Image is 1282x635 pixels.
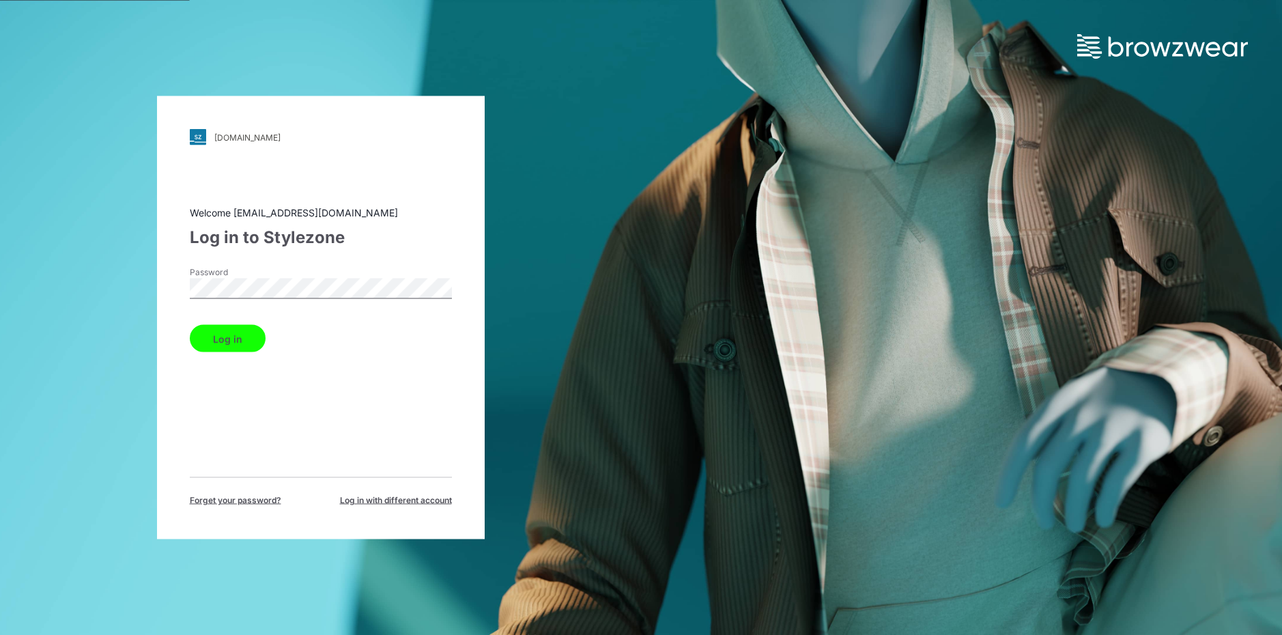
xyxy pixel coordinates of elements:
span: Forget your password? [190,494,281,507]
label: Password [190,266,285,279]
button: Log in [190,325,266,352]
img: svg+xml;base64,PHN2ZyB3aWR0aD0iMjgiIGhlaWdodD0iMjgiIHZpZXdCb3g9IjAgMCAyOCAyOCIgZmlsbD0ibm9uZSIgeG... [190,129,206,145]
img: browzwear-logo.73288ffb.svg [1077,34,1248,59]
div: [DOMAIN_NAME] [214,132,281,142]
div: Log in to Stylezone [190,225,452,250]
a: [DOMAIN_NAME] [190,129,452,145]
span: Log in with different account [340,494,452,507]
div: Welcome [EMAIL_ADDRESS][DOMAIN_NAME] [190,206,452,220]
